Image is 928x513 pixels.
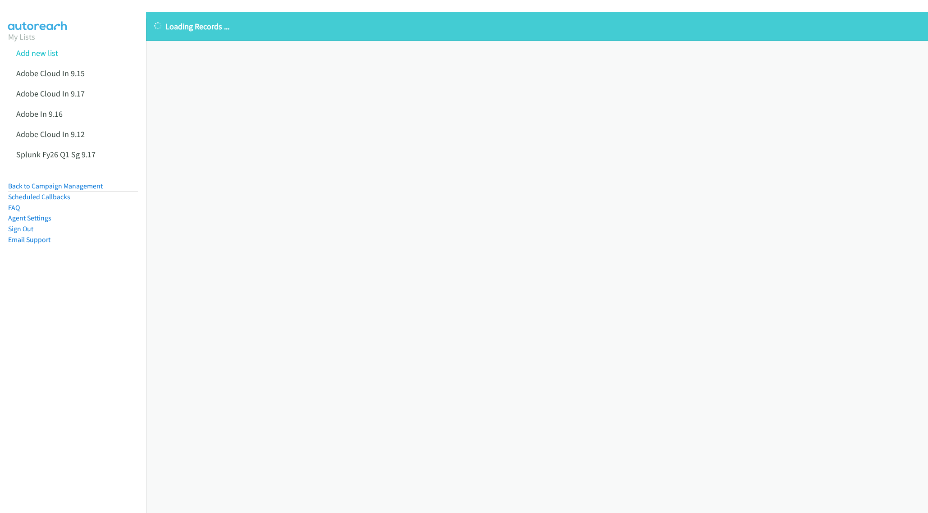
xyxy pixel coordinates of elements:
a: Add new list [16,48,58,58]
a: FAQ [8,203,20,212]
a: Back to Campaign Management [8,182,103,190]
a: Splunk Fy26 Q1 Sg 9.17 [16,149,96,160]
a: Email Support [8,235,50,244]
a: Adobe Cloud In 9.12 [16,129,85,139]
a: Sign Out [8,224,33,233]
a: Scheduled Callbacks [8,192,70,201]
a: My Lists [8,32,35,42]
a: Adobe Cloud In 9.17 [16,88,85,99]
a: Adobe In 9.16 [16,109,63,119]
a: Adobe Cloud In 9.15 [16,68,85,78]
p: Loading Records ... [154,20,920,32]
a: Agent Settings [8,214,51,222]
